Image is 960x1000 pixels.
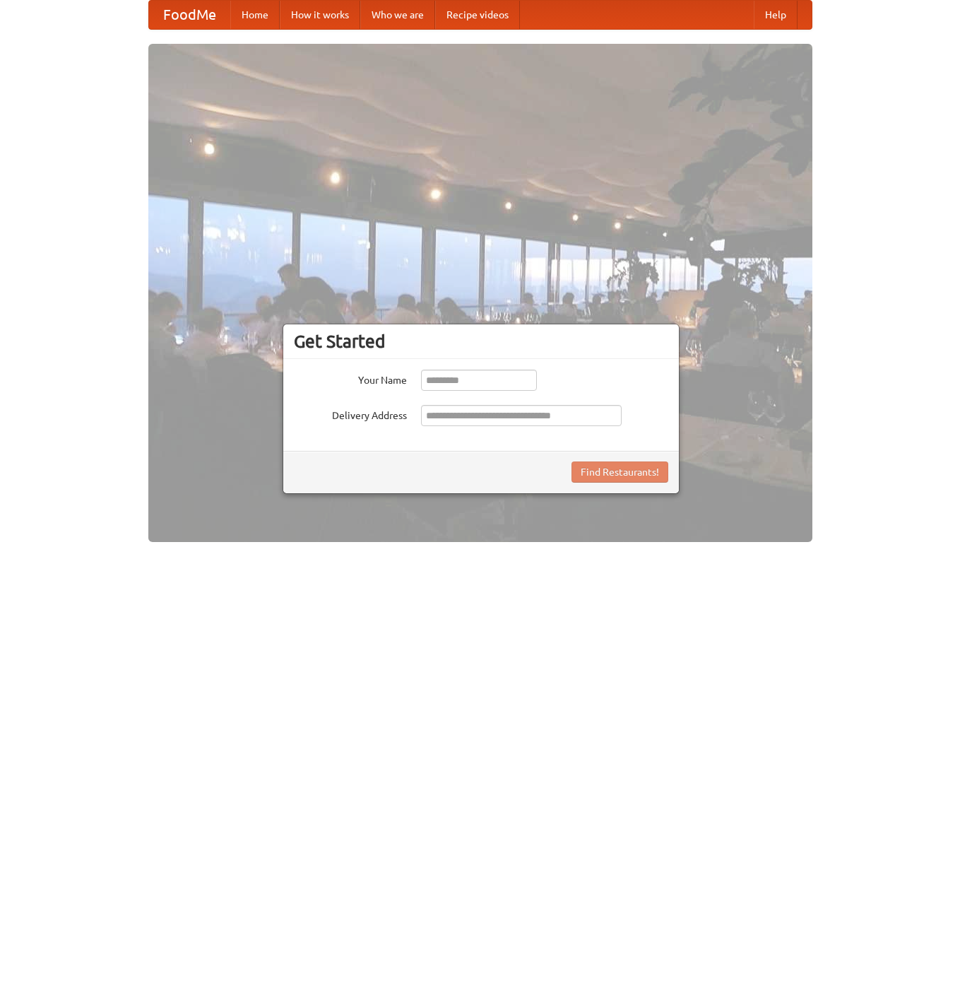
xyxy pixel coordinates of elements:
[294,405,407,423] label: Delivery Address
[294,370,407,387] label: Your Name
[280,1,360,29] a: How it works
[294,331,668,352] h3: Get Started
[230,1,280,29] a: Home
[571,461,668,483] button: Find Restaurants!
[435,1,520,29] a: Recipe videos
[754,1,798,29] a: Help
[360,1,435,29] a: Who we are
[149,1,230,29] a: FoodMe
